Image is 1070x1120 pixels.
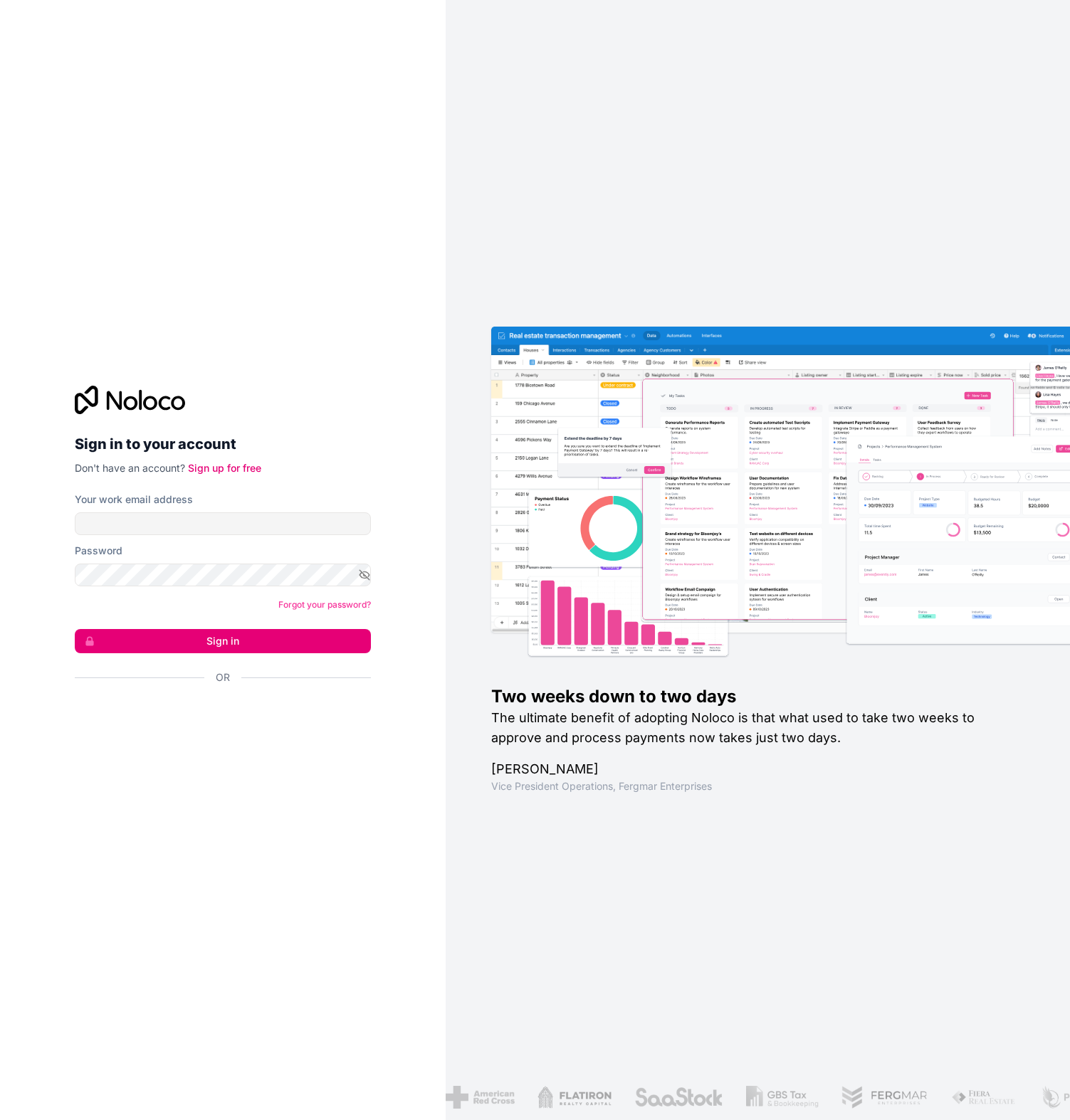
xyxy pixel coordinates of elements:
img: /assets/fergmar-CudnrXN5.png [840,1086,927,1109]
input: Email address [75,512,371,535]
label: Password [75,544,122,558]
h1: [PERSON_NAME] [491,759,1024,779]
iframe: Sign in with Google Button [68,700,367,731]
h2: Sign in to your account [75,431,371,457]
h1: Two weeks down to two days [491,685,1024,708]
img: /assets/american-red-cross-BAupjrZR.png [444,1086,513,1109]
a: Forgot your password? [278,599,371,610]
img: /assets/fiera-fwj2N5v4.png [950,1086,1017,1109]
label: Your work email address [75,492,193,507]
img: /assets/saastock-C6Zbiodz.png [633,1086,723,1109]
h1: Vice President Operations , Fergmar Enterprises [491,779,1024,793]
input: Password [75,564,371,586]
button: Sign in [75,629,371,653]
span: Or [216,670,230,685]
a: Sign up for free [188,462,261,474]
img: /assets/flatiron-C8eUkumj.png [537,1086,611,1109]
img: /assets/gbstax-C-GtDUiK.png [745,1086,818,1109]
span: Don't have an account? [75,462,185,474]
h2: The ultimate benefit of adopting Noloco is that what used to take two weeks to approve and proces... [491,708,1024,748]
